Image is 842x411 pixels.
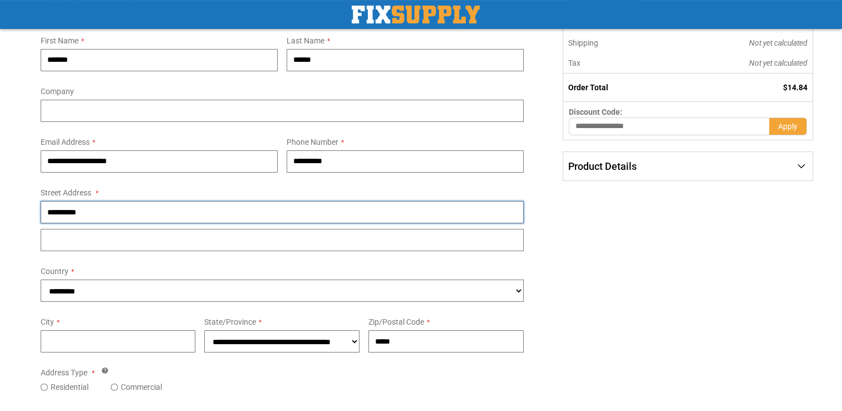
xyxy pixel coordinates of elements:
span: Discount Code: [569,107,622,116]
th: Tax [563,53,674,74]
span: Phone Number [287,138,338,146]
span: Country [41,267,68,276]
span: City [41,317,54,326]
span: Company [41,87,74,96]
span: Not yet calculated [749,58,807,67]
label: Commercial [121,381,162,393]
span: State/Province [204,317,256,326]
span: Shipping [568,38,598,47]
img: Fix Industrial Supply [352,6,480,23]
span: Not yet calculated [749,38,807,47]
span: Email Address [41,138,90,146]
span: Street Address [41,188,91,197]
label: Residential [51,381,88,393]
span: First Name [41,36,78,45]
a: store logo [352,6,480,23]
span: Apply [778,122,797,131]
span: Last Name [287,36,324,45]
button: Apply [769,118,807,135]
strong: Order Total [568,83,608,92]
span: $14.84 [783,83,807,92]
span: Product Details [568,160,637,172]
span: Zip/Postal Code [368,317,424,326]
span: Address Type [41,368,87,377]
